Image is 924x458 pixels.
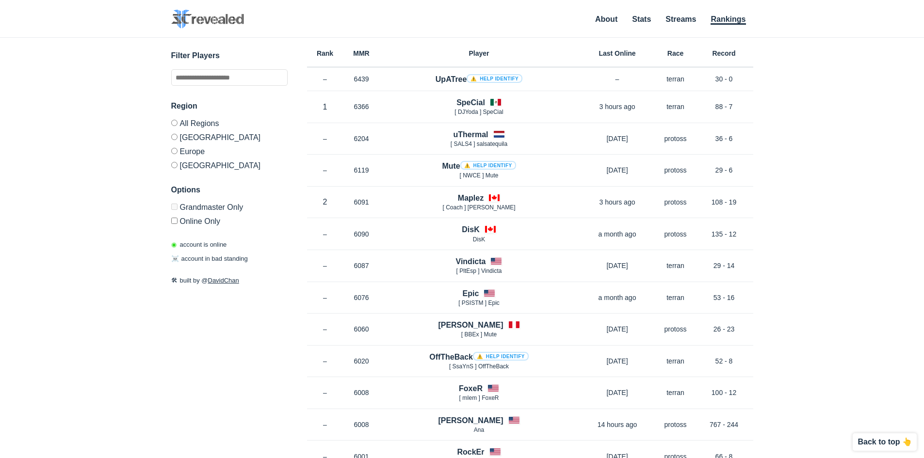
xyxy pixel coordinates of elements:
[436,74,522,85] h4: UpATree
[307,101,343,112] p: 1
[343,324,380,334] p: 6060
[343,134,380,143] p: 6204
[307,261,343,270] p: –
[656,134,695,143] p: protoss
[171,277,178,284] span: 🛠
[171,254,248,264] p: account in bad standing
[307,229,343,239] p: –
[343,102,380,111] p: 6366
[171,134,178,140] input: [GEOGRAPHIC_DATA]
[453,129,488,140] h4: uThermal
[656,293,695,302] p: terran
[695,165,753,175] p: 29 - 6
[473,236,485,243] span: DisK
[442,160,516,172] h4: Mute
[595,15,617,23] a: About
[463,288,479,299] h4: Epic
[343,293,380,302] p: 6076
[442,204,515,211] span: [ Coach ] [PERSON_NAME]
[171,162,178,168] input: [GEOGRAPHIC_DATA]
[380,50,579,57] h6: Player
[656,229,695,239] p: protoss
[632,15,651,23] a: Stats
[656,197,695,207] p: protoss
[307,74,343,84] p: –
[171,204,178,210] input: Grandmaster Only
[459,383,483,394] h4: FoxeR
[307,196,343,207] p: 2
[579,134,656,143] p: [DATE]
[579,74,656,84] p: –
[171,214,288,225] label: Only show accounts currently laddering
[656,420,695,429] p: protoss
[171,50,288,62] h3: Filter Players
[474,426,484,433] span: Ana
[171,144,288,158] label: Europe
[656,356,695,366] p: terran
[456,268,502,274] span: [ PltEsp ] Vindicta
[695,74,753,84] p: 30 - 0
[171,120,288,130] label: All Regions
[656,261,695,270] p: terran
[695,102,753,111] p: 88 - 7
[656,102,695,111] p: terran
[451,141,507,147] span: [ SALS4 ] salsatequila
[656,324,695,334] p: protoss
[665,15,696,23] a: Streams
[467,74,522,83] a: ⚠️ Help identify
[695,229,753,239] p: 135 - 12
[343,420,380,429] p: 6008
[656,165,695,175] p: protoss
[458,300,500,306] span: [ PSISTM ] Epic
[307,356,343,366] p: –
[171,255,179,262] span: ☠️
[579,420,656,429] p: 14 hours ago
[458,192,484,204] h4: Maplez
[429,351,529,363] h4: OffTheBack
[171,241,177,248] span: ◉
[171,240,227,250] p: account is online
[171,148,178,154] input: Europe
[695,197,753,207] p: 108 - 19
[656,50,695,57] h6: Race
[695,293,753,302] p: 53 - 16
[343,165,380,175] p: 6119
[171,184,288,196] h3: Options
[456,97,485,108] h4: SpeCial
[171,120,178,126] input: All Regions
[449,363,509,370] span: [ SsaYnS ] OffTheBack
[579,165,656,175] p: [DATE]
[459,395,499,401] span: [ mIem ] FoxeR
[171,100,288,112] h3: Region
[307,324,343,334] p: –
[579,388,656,397] p: [DATE]
[579,102,656,111] p: 3 hours ago
[579,197,656,207] p: 3 hours ago
[579,293,656,302] p: a month ago
[171,218,178,224] input: Online Only
[307,388,343,397] p: –
[171,10,244,29] img: SC2 Revealed
[171,204,288,214] label: Only Show accounts currently in Grandmaster
[656,388,695,397] p: terran
[343,229,380,239] p: 6090
[473,352,529,361] a: ⚠️ Help identify
[695,134,753,143] p: 36 - 6
[461,331,497,338] span: [ BBEx ] Mute
[307,134,343,143] p: –
[307,420,343,429] p: –
[695,388,753,397] p: 100 - 12
[343,388,380,397] p: 6008
[462,224,479,235] h4: DisK
[208,277,239,284] a: DavidChan
[343,74,380,84] p: 6439
[343,261,380,270] p: 6087
[307,293,343,302] p: –
[171,158,288,170] label: [GEOGRAPHIC_DATA]
[695,420,753,429] p: 767 - 244
[454,109,503,115] span: [ DJYoda ] SpeCial
[343,356,380,366] p: 6020
[343,197,380,207] p: 6091
[711,15,746,25] a: Rankings
[457,446,484,458] h4: RockEr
